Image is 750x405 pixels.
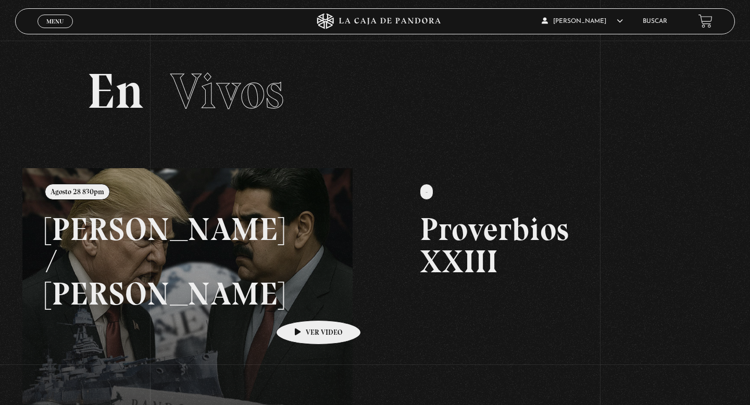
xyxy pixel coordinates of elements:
span: Vivos [170,61,284,121]
a: View your shopping cart [698,14,712,28]
h2: En [87,67,663,116]
span: Cerrar [43,27,68,34]
span: [PERSON_NAME] [542,18,623,24]
a: Buscar [643,18,667,24]
span: Menu [46,18,64,24]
